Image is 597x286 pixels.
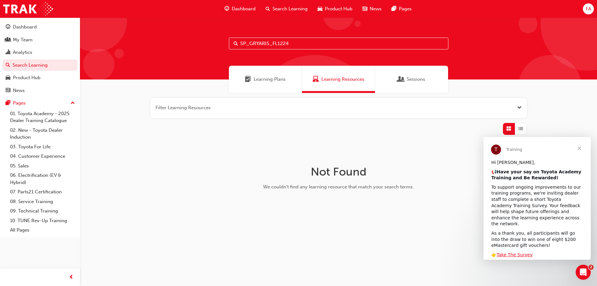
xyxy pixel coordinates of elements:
[13,36,33,43] div: My Team
[313,3,357,15] a: car-iconProduct Hub
[3,85,77,96] a: News
[6,63,10,68] span: search-icon
[387,3,417,15] a: pages-iconPages
[3,72,77,84] a: Product Hub
[586,5,591,13] span: FA
[261,3,313,15] a: search-iconSearch Learning
[8,206,77,216] a: 09. Technical Training
[8,225,77,235] a: All Pages
[325,5,352,13] span: Product Hub
[3,20,77,97] button: DashboardMy TeamAnalyticsSearch LearningProduct HubNews
[583,3,594,14] button: FA
[321,76,364,83] span: Learning Resources
[8,142,77,152] a: 03. Toyota For Life
[506,125,511,132] span: Grid
[266,5,270,13] span: search-icon
[3,34,77,46] a: My Team
[229,66,302,93] a: Learning PlansLearning Plans
[6,37,10,43] span: people-icon
[8,197,77,207] a: 08. Service Training
[13,74,40,81] div: Product Hub
[357,3,387,15] a: news-iconNews
[6,88,10,94] span: news-icon
[3,47,77,58] a: Analytics
[8,216,77,226] a: 10. TUNE Rev-Up Training
[13,87,25,94] div: News
[254,76,286,83] span: Learning Plans
[3,21,77,33] a: Dashboard
[3,2,53,16] img: Trak
[219,3,261,15] a: guage-iconDashboard
[8,187,77,197] a: 07. Parts21 Certification
[407,76,425,83] span: Sessions
[232,5,256,13] span: Dashboard
[13,49,32,56] div: Analytics
[6,75,10,81] span: car-icon
[234,40,238,47] span: Search
[6,50,10,55] span: chart-icon
[8,171,77,187] a: 06. Electrification (EV & Hybrid)
[362,5,367,13] span: news-icon
[392,5,396,13] span: pages-icon
[318,5,322,13] span: car-icon
[8,125,77,142] a: 02. New - Toyota Dealer Induction
[6,100,10,106] span: pages-icon
[399,5,412,13] span: Pages
[8,161,77,171] a: 05. Sales
[375,66,448,93] a: SessionsSessions
[576,265,591,280] iframe: Intercom live chat
[517,104,522,111] button: Open the filter
[313,76,319,83] span: Learning Resources
[6,24,10,30] span: guage-icon
[245,76,251,83] span: Learning Plans
[8,151,77,161] a: 04. Customer Experience
[483,137,591,260] iframe: Intercom live chat message
[69,273,74,281] span: prev-icon
[239,165,438,179] h1: Not Found
[370,5,382,13] span: News
[3,97,77,109] button: Pages
[398,76,404,83] span: Sessions
[13,100,26,107] div: Pages
[71,99,75,107] span: up-icon
[13,23,37,31] div: Dashboard
[589,265,594,270] span: 2
[518,125,523,132] span: List
[225,5,229,13] span: guage-icon
[229,38,448,49] input: Search...
[272,5,308,13] span: Search Learning
[8,109,77,125] a: 01. Toyota Academy - 2025 Dealer Training Catalogue
[3,59,77,71] a: Search Learning
[239,183,438,191] div: We couldn't find any learning resource that match your search terms.
[302,66,375,93] a: Learning ResourcesLearning Resources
